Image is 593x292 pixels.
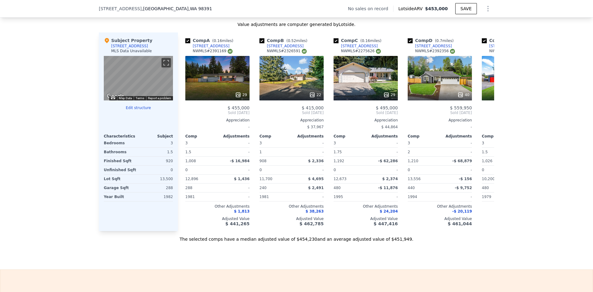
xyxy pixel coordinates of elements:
[259,141,262,145] span: 3
[292,134,324,139] div: Adjustments
[259,186,267,190] span: 240
[448,221,472,226] span: $ 461,044
[104,56,173,100] div: Map
[408,216,472,221] div: Adjusted Value
[267,44,304,49] div: [STREET_ADDRESS]
[185,134,217,139] div: Comp
[489,49,529,54] div: NWMLS # 2379971
[104,166,137,174] div: Unfinished Sqft
[408,141,410,145] span: 3
[148,96,171,100] a: Report a problem
[334,186,341,190] span: 480
[99,21,494,28] div: Value adjustments are computer generated by Lotside .
[452,159,472,163] span: -$ 68,879
[140,184,173,192] div: 288
[334,204,398,209] div: Other Adjustments
[482,118,546,123] div: Appreciation
[482,148,513,156] div: 1.5
[140,175,173,183] div: 13,500
[441,139,472,147] div: -
[185,110,250,115] span: Sold [DATE]
[185,148,216,156] div: 1.5
[415,49,455,54] div: NWMLS # 2392356
[382,177,398,181] span: $ 2,374
[425,6,448,11] span: $453,000
[193,49,233,54] div: NWMLS # 2391169
[307,125,324,129] span: $ 37,967
[408,123,472,131] div: -
[334,37,384,44] div: Comp C
[408,177,421,181] span: 13,556
[104,184,137,192] div: Garage Sqft
[398,6,425,12] span: Lotside ARV
[219,193,250,201] div: -
[441,193,472,201] div: -
[482,110,546,115] span: Sold [DATE]
[408,148,439,156] div: 2
[452,209,472,214] span: -$ 20,119
[300,221,324,226] span: $ 462,785
[219,166,250,174] div: -
[293,166,324,174] div: -
[334,193,364,201] div: 1995
[288,39,296,43] span: 0.52
[104,105,173,110] button: Edit structure
[436,39,442,43] span: 0.7
[185,204,250,209] div: Other Adjustments
[217,134,250,139] div: Adjustments
[334,44,378,49] a: [STREET_ADDRESS]
[302,49,307,54] img: NWMLS Logo
[482,216,546,221] div: Adjusted Value
[305,209,324,214] span: $ 38,263
[293,193,324,201] div: -
[334,141,336,145] span: 3
[185,37,236,44] div: Comp A
[482,37,532,44] div: Comp E
[482,193,513,201] div: 1979
[408,159,418,163] span: 1,210
[358,39,384,43] span: ( miles)
[309,92,321,98] div: 22
[408,110,472,115] span: Sold [DATE]
[408,134,440,139] div: Comp
[302,105,324,110] span: $ 415,000
[185,159,196,163] span: 1,008
[142,6,212,12] span: , [GEOGRAPHIC_DATA]
[362,39,370,43] span: 0.16
[140,157,173,165] div: 920
[380,209,398,214] span: $ 24,204
[259,204,324,209] div: Other Adjustments
[415,44,452,49] div: [STREET_ADDRESS]
[193,44,229,49] div: [STREET_ADDRESS]
[104,175,137,183] div: Lot Sqft
[459,177,472,181] span: -$ 156
[259,44,304,49] a: [STREET_ADDRESS]
[111,49,152,53] div: MLS Data Unavailable
[111,44,148,49] div: [STREET_ADDRESS]
[104,148,137,156] div: Bathrooms
[308,186,324,190] span: $ 2,491
[383,92,395,98] div: 29
[482,168,484,172] span: 0
[441,148,472,156] div: -
[334,148,364,156] div: 1.75
[376,49,381,54] img: NWMLS Logo
[367,139,398,147] div: -
[235,92,247,98] div: 29
[228,49,233,54] img: NWMLS Logo
[185,216,250,221] div: Adjusted Value
[185,193,216,201] div: 1981
[259,110,324,115] span: Sold [DATE]
[185,118,250,123] div: Appreciation
[455,186,472,190] span: -$ 9,752
[334,177,347,181] span: 12,673
[408,193,439,201] div: 1994
[138,134,173,139] div: Subject
[136,96,144,100] a: Terms
[381,125,398,129] span: $ 44,864
[185,177,198,181] span: 12,896
[185,141,188,145] span: 3
[482,177,495,181] span: 10,200
[259,37,310,44] div: Comp B
[104,157,137,165] div: Finished Sqft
